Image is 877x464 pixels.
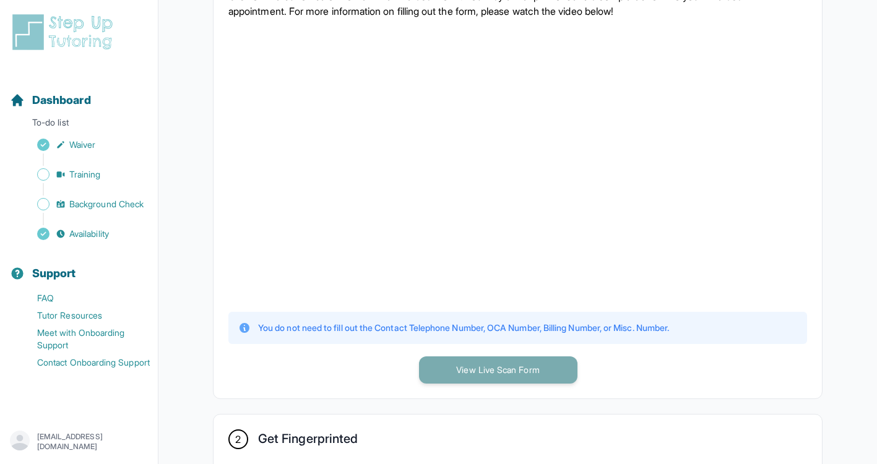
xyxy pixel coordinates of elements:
a: Tutor Resources [10,307,158,324]
button: Support [5,245,153,287]
img: logo [10,12,120,52]
iframe: YouTube video player [228,28,662,299]
h2: Get Fingerprinted [258,431,358,451]
button: [EMAIL_ADDRESS][DOMAIN_NAME] [10,431,148,453]
p: [EMAIL_ADDRESS][DOMAIN_NAME] [37,432,148,452]
span: Waiver [69,139,95,151]
button: View Live Scan Form [419,356,577,384]
a: Meet with Onboarding Support [10,324,158,354]
span: Background Check [69,198,144,210]
a: View Live Scan Form [419,363,577,376]
a: Training [10,166,158,183]
a: Availability [10,225,158,243]
a: Waiver [10,136,158,153]
button: Dashboard [5,72,153,114]
p: You do not need to fill out the Contact Telephone Number, OCA Number, Billing Number, or Misc. Nu... [258,322,669,334]
span: Support [32,265,76,282]
a: Dashboard [10,92,91,109]
p: To-do list [5,116,153,134]
a: FAQ [10,290,158,307]
a: Contact Onboarding Support [10,354,158,371]
span: Availability [69,228,109,240]
span: Training [69,168,101,181]
span: Dashboard [32,92,91,109]
span: 2 [235,432,241,447]
a: Background Check [10,195,158,213]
